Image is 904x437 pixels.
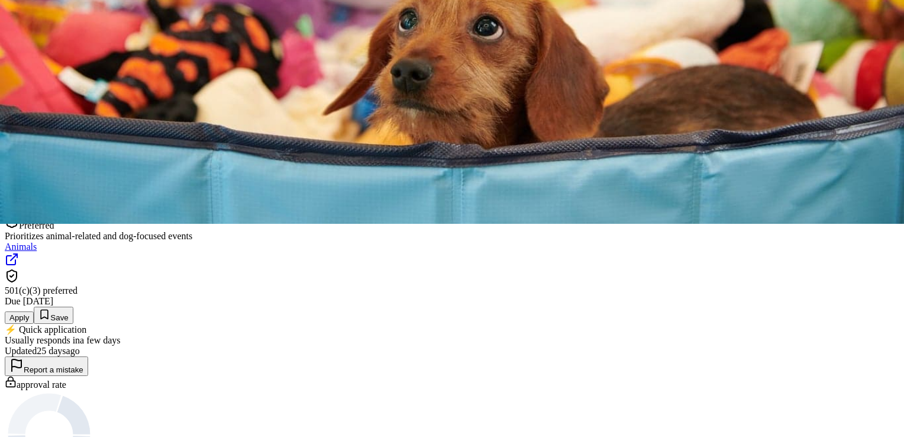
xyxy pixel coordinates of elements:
div: Usually responds in a few days [5,335,890,346]
div: Updated 25 days ago [5,346,890,356]
span: Save [50,313,68,322]
div: Due [DATE] [5,296,890,307]
span: Prioritizes animal-related and dog-focused events [5,231,192,241]
a: Animals [5,242,890,269]
button: Apply [5,311,34,324]
span: 501(c)(3) preferred [5,285,78,295]
button: Report a mistake [5,356,88,376]
span: approval rate [17,380,66,390]
span: Preferred [5,220,54,230]
div: ⚡️ Quick application [5,324,890,335]
span: Animals [5,242,37,252]
button: Save [34,307,73,324]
